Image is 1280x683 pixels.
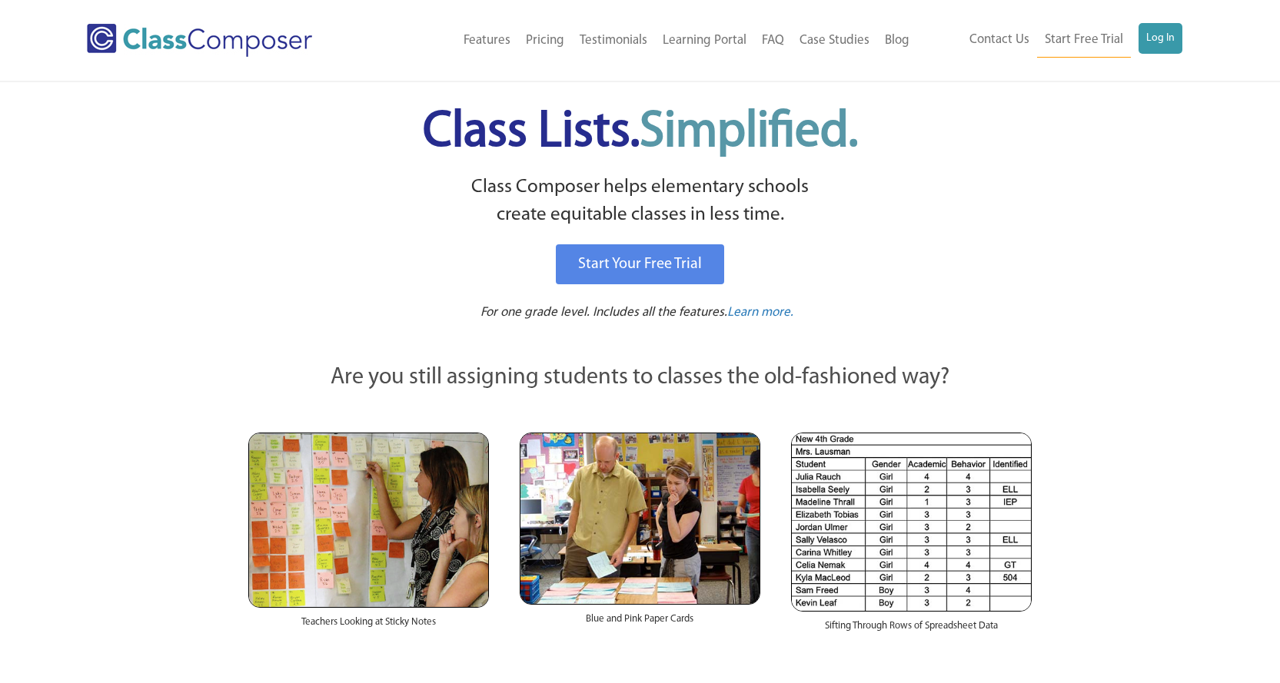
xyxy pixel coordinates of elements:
a: Learning Portal [655,24,754,58]
a: Case Studies [792,24,877,58]
p: Are you still assigning students to classes the old-fashioned way? [248,361,1032,395]
nav: Header Menu [375,24,917,58]
a: Pricing [518,24,572,58]
a: Start Free Trial [1037,23,1131,58]
img: Spreadsheets [791,433,1032,612]
a: Blog [877,24,917,58]
div: Sifting Through Rows of Spreadsheet Data [791,612,1032,648]
a: FAQ [754,24,792,58]
img: Class Composer [87,24,312,57]
span: Simplified. [640,108,858,157]
div: Blue and Pink Paper Cards [520,605,760,642]
a: Contact Us [962,23,1037,57]
a: Learn more. [727,303,793,323]
span: For one grade level. Includes all the features. [480,306,727,319]
span: Start Your Free Trial [578,257,702,272]
img: Blue and Pink Paper Cards [520,433,760,604]
span: Learn more. [727,306,793,319]
a: Log In [1139,23,1182,54]
a: Features [456,24,518,58]
div: Teachers Looking at Sticky Notes [248,608,489,645]
nav: Header Menu [917,23,1182,58]
span: Class Lists. [423,108,858,157]
a: Start Your Free Trial [556,244,724,284]
a: Testimonials [572,24,655,58]
img: Teachers Looking at Sticky Notes [248,433,489,608]
p: Class Composer helps elementary schools create equitable classes in less time. [246,174,1035,230]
